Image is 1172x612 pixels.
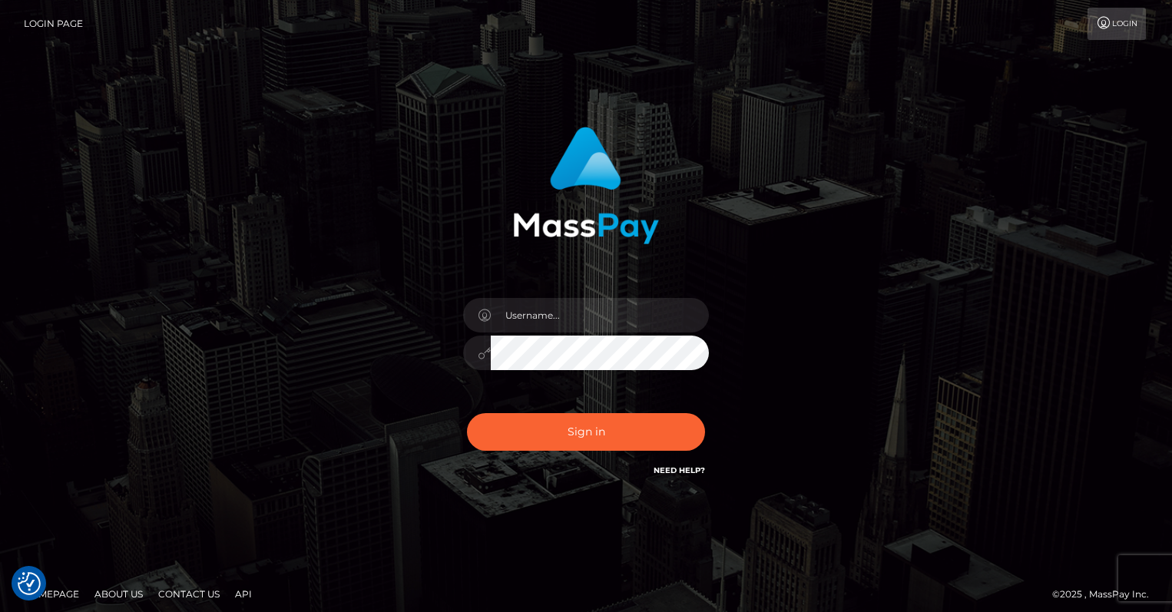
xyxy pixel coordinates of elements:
a: Homepage [17,582,85,606]
input: Username... [491,298,709,332]
a: Login Page [24,8,83,40]
img: Revisit consent button [18,572,41,595]
button: Sign in [467,413,705,451]
a: Login [1088,8,1146,40]
a: About Us [88,582,149,606]
button: Consent Preferences [18,572,41,595]
div: © 2025 , MassPay Inc. [1052,586,1160,603]
a: Need Help? [654,465,705,475]
img: MassPay Login [513,127,659,244]
a: API [229,582,258,606]
a: Contact Us [152,582,226,606]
